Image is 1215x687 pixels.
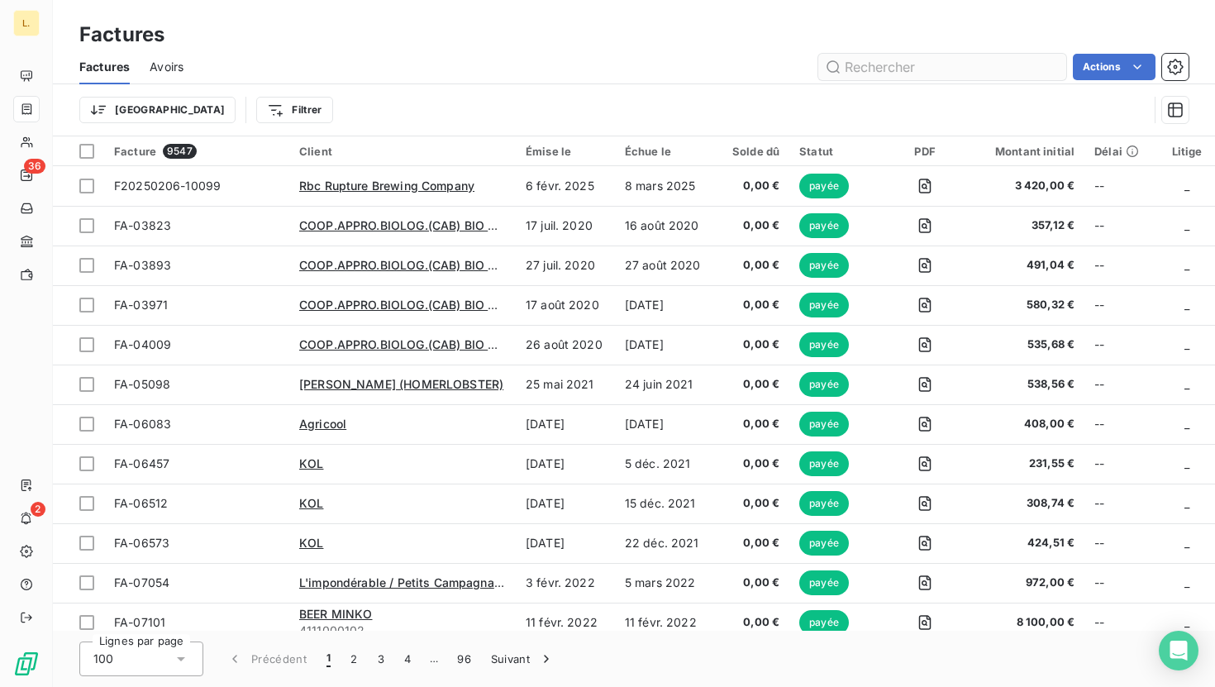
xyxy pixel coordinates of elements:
span: 408,00 € [975,416,1074,432]
span: _ [1184,417,1189,431]
span: _ [1184,536,1189,550]
span: payée [799,531,849,556]
span: KOL [299,536,323,550]
span: 0,00 € [724,376,780,393]
span: 0,00 € [724,495,780,512]
span: COOP.APPRO.BIOLOG.(CAB) BIO C BON [299,258,526,272]
span: 0,00 € [724,456,780,472]
h3: Factures [79,20,164,50]
td: [DATE] [615,325,714,365]
span: _ [1184,298,1189,312]
td: 3 févr. 2022 [516,563,615,603]
button: 1 [317,642,341,676]
span: 1 [326,651,331,667]
button: Filtrer [256,97,332,123]
td: 22 déc. 2021 [615,523,714,563]
td: -- [1084,484,1162,523]
span: F20250206-10099 [114,179,221,193]
div: Litige [1172,145,1203,158]
td: [DATE] [516,444,615,484]
span: 231,55 € [975,456,1074,472]
span: KOL [299,456,323,470]
div: L. [13,10,40,36]
span: _ [1184,377,1189,391]
span: FA-06083 [114,417,171,431]
span: 8 100,00 € [975,614,1074,631]
span: Agricool [299,417,346,431]
span: FA-07054 [114,575,169,589]
td: 27 août 2020 [615,246,714,285]
span: _ [1184,496,1189,510]
span: _ [1184,575,1189,589]
div: PDF [894,145,955,158]
span: payée [799,332,849,357]
div: Solde dû [724,145,780,158]
span: payée [799,253,849,278]
button: 2 [341,642,367,676]
td: -- [1084,325,1162,365]
div: Échue le [625,145,704,158]
span: Avoirs [150,59,183,75]
span: 0,00 € [724,416,780,432]
button: 96 [447,642,481,676]
span: FA-05098 [114,377,170,391]
input: Rechercher [818,54,1066,80]
span: FA-03971 [114,298,168,312]
span: COOP.APPRO.BIOLOG.(CAB) BIO C BON [299,298,526,312]
span: FA-03893 [114,258,171,272]
td: -- [1084,365,1162,404]
span: … [421,646,447,672]
td: 24 juin 2021 [615,365,714,404]
button: Suivant [481,642,565,676]
span: 2 [31,502,45,517]
button: Actions [1073,54,1155,80]
td: [DATE] [516,484,615,523]
span: 0,00 € [724,257,780,274]
span: 9547 [163,144,197,159]
span: FA-04009 [114,337,171,351]
span: 0,00 € [724,217,780,234]
span: _ [1184,258,1189,272]
div: Délai [1094,145,1152,158]
td: 16 août 2020 [615,206,714,246]
div: Statut [799,145,874,158]
span: 0,00 € [724,336,780,353]
span: 0,00 € [724,614,780,631]
span: 972,00 € [975,575,1074,591]
div: Montant initial [975,145,1074,158]
img: Logo LeanPay [13,651,40,677]
div: Open Intercom Messenger [1159,631,1198,670]
span: payée [799,174,849,198]
span: 36 [24,159,45,174]
td: 15 déc. 2021 [615,484,714,523]
td: 17 août 2020 [516,285,615,325]
span: Factures [79,59,130,75]
span: 424,51 € [975,535,1074,551]
span: FA-06573 [114,536,169,550]
span: 535,68 € [975,336,1074,353]
td: -- [1084,166,1162,206]
td: 6 févr. 2025 [516,166,615,206]
span: payée [799,372,849,397]
td: [DATE] [516,404,615,444]
div: Client [299,145,506,158]
span: _ [1184,615,1189,629]
td: -- [1084,404,1162,444]
button: 4 [394,642,421,676]
td: -- [1084,206,1162,246]
button: Précédent [217,642,317,676]
td: 27 juil. 2020 [516,246,615,285]
span: _ [1184,456,1189,470]
span: 580,32 € [975,297,1074,313]
td: [DATE] [615,404,714,444]
td: 25 mai 2021 [516,365,615,404]
td: -- [1084,444,1162,484]
span: 0,00 € [724,575,780,591]
td: [DATE] [516,523,615,563]
td: 11 févr. 2022 [615,603,714,642]
button: 3 [368,642,394,676]
td: 17 juil. 2020 [516,206,615,246]
span: FA-03823 [114,218,171,232]
span: 308,74 € [975,495,1074,512]
td: -- [1084,603,1162,642]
